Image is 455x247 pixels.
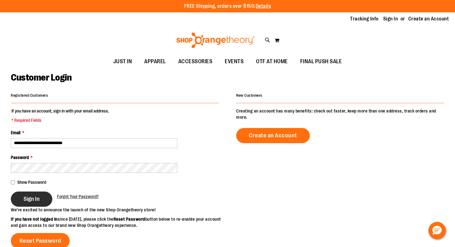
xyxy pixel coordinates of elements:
span: EVENTS [225,55,244,68]
strong: If you have not logged in [11,217,58,222]
strong: Reset Password [114,217,145,222]
span: Forgot Your Password? [57,194,99,199]
legend: If you have an account, sign in with your email address. [11,108,110,123]
a: Details [256,3,271,9]
span: Sign In [24,196,40,202]
a: ACCESSORIES [172,55,219,69]
span: Customer Login [11,72,71,83]
a: Tracking Info [350,15,379,22]
button: Hello, have a question? Let’s chat. [428,222,446,239]
span: FINAL PUSH SALE [300,55,342,68]
p: since [DATE], please click the button below to re-enable your account and gain access to our bran... [11,216,227,228]
p: Creating an account has many benefits: check out faster, keep more than one address, track orders... [236,108,444,120]
img: npw-badge-icon-locked.svg [167,165,172,170]
span: Show Password [17,180,46,185]
a: JUST IN [107,55,138,69]
a: FINAL PUSH SALE [294,55,348,69]
span: JUST IN [113,55,132,68]
strong: New Customers [236,93,262,98]
a: APPAREL [138,55,172,69]
span: ACCESSORIES [178,55,213,68]
a: Forgot Your Password? [57,193,99,200]
span: Password [11,155,29,160]
span: APPAREL [144,55,166,68]
button: Sign In [11,192,52,207]
span: Create an Account [249,132,297,139]
span: Email [11,130,20,135]
img: npw-badge-icon-locked.svg [167,141,172,146]
span: OTF AT HOME [256,55,288,68]
span: Reset Password [19,237,61,244]
a: EVENTS [219,55,250,69]
strong: Registered Customers [11,93,48,98]
a: Create an Account [236,128,310,143]
a: OTF AT HOME [250,55,294,69]
span: * Required Fields [11,117,109,123]
a: Create an Account [408,15,449,22]
a: Sign In [383,15,398,22]
p: FREE Shipping, orders over $150. [184,3,271,10]
img: Shop Orangetheory [175,33,256,48]
p: We’re excited to announce the launch of the new Shop Orangetheory store! [11,207,227,213]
